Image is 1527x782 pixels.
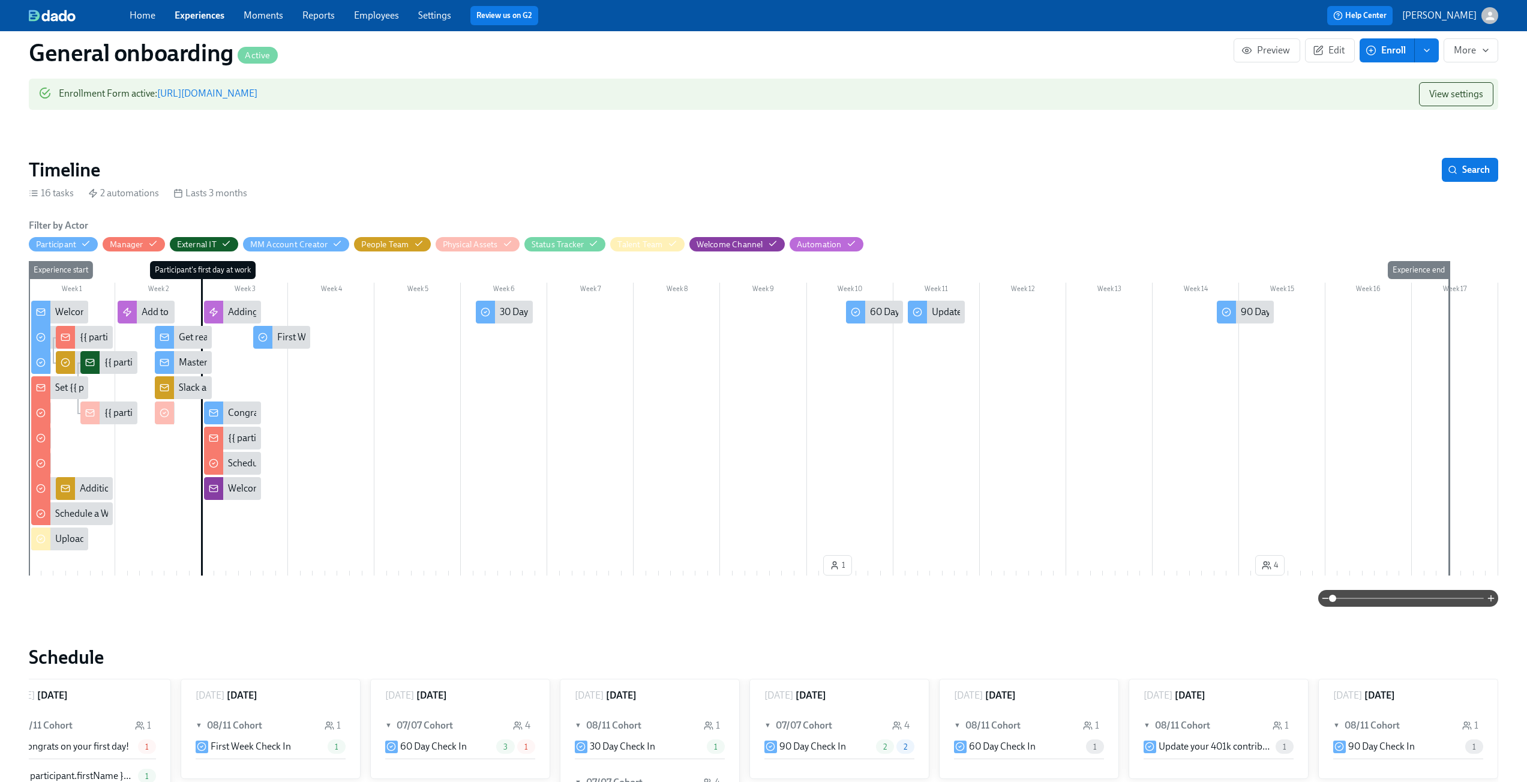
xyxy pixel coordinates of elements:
[617,239,662,250] div: Hide Talent Team
[1066,283,1153,298] div: Week 13
[586,719,641,732] h6: 08/11 Cohort
[524,237,606,251] button: Status Tracker
[496,742,515,751] span: 3
[965,719,1021,732] h6: 08/11 Cohort
[55,381,235,394] div: Set {{ participant.fullName }} up for success!
[31,502,113,525] div: Schedule a Welcome Lunch
[80,351,137,374] div: {{ participant.startDate | MM-DD-YYYY }} : {{ participant.fullName }} - Set Up Needs
[1360,38,1415,62] button: Enroll
[361,239,409,250] div: Hide People Team
[1465,742,1483,751] span: 1
[776,719,832,732] h6: 07/07 Cohort
[142,305,234,319] div: Add to HR onboarding
[302,10,335,21] a: Reports
[1333,719,1342,732] span: ▼
[470,6,538,25] button: Review us on G2
[155,376,212,399] div: Slack account for {{ participant.fullName }}
[1327,6,1393,25] button: Help Center
[1153,283,1239,298] div: Week 14
[590,740,655,753] p: 30 Day Check In
[228,305,302,319] div: Adding to channel
[790,237,863,251] button: Automation
[704,719,720,732] div: 1
[575,719,583,732] span: ▼
[1155,719,1210,732] h6: 08/11 Cohort
[80,402,137,424] div: {{ participant.startDate | MM-DD-YYYY }} : {{ participant.fullName }} - Set Up Needs
[1442,158,1498,182] button: Search
[228,457,421,470] div: Schedule {{ participant.firstName }}'s Check Ins
[1368,44,1406,56] span: Enroll
[250,239,328,250] div: Hide MM Account Creator
[29,10,76,22] img: dado
[1345,719,1400,732] h6: 08/11 Cohort
[764,719,773,732] span: ▼
[196,689,224,702] p: [DATE]
[1429,88,1483,100] span: View settings
[29,38,278,67] h1: General onboarding
[517,742,535,751] span: 1
[436,237,520,251] button: Physical Assets
[253,326,310,349] div: First Week Check In
[155,326,212,349] div: Get ready for your first day
[1402,9,1477,22] p: [PERSON_NAME]
[80,331,224,344] div: {{ participant.firstName }}'s Laptop
[697,239,763,250] div: Hide Welcome Channel
[1419,82,1493,106] button: View settings
[1315,44,1345,56] span: Edit
[130,10,155,21] a: Home
[1255,555,1285,576] button: 4
[115,283,202,298] div: Week 2
[104,406,440,420] div: {{ participant.startDate | MM-DD-YYYY }} : {{ participant.fullName }} - Set Up Needs
[476,301,533,323] div: 30 Day Check In
[797,239,842,250] div: Hide Automation
[1273,719,1289,732] div: 1
[37,689,68,702] h6: [DATE]
[138,772,156,781] span: 1
[204,402,261,424] div: Congrats on your first day!
[610,237,684,251] button: Talent Team
[1388,261,1450,279] div: Experience end
[500,305,565,319] div: 30 Day Check In
[1175,689,1205,702] h6: [DATE]
[31,301,88,323] div: Welcome to Mastermind
[173,187,247,200] div: Lasts 3 months
[244,10,283,21] a: Moments
[896,742,914,751] span: 2
[1159,740,1271,753] p: Update your 401k contributions
[954,719,962,732] span: ▼
[29,187,74,200] div: 16 tasks
[277,331,358,344] div: First Week Check In
[155,351,212,374] div: Mastermind account for {{ participant.fullName }}
[634,283,720,298] div: Week 8
[1305,38,1355,62] a: Edit
[1239,283,1325,298] div: Week 15
[31,528,88,550] div: Upload {{ participant.fullName }}'s Resume
[118,301,175,323] div: Add to HR onboarding
[29,261,93,279] div: Experience start
[954,689,983,702] p: [DATE]
[56,326,113,349] div: {{ participant.firstName }}'s Laptop
[385,689,414,702] p: [DATE]
[179,356,382,369] div: Mastermind account for {{ participant.fullName }}
[1234,38,1300,62] button: Preview
[1333,689,1362,702] p: [DATE]
[985,689,1016,702] h6: [DATE]
[807,283,893,298] div: Week 10
[228,406,336,420] div: Congrats on your first day!
[17,719,73,732] h6: 08/11 Cohort
[150,261,256,279] div: Participant's first day at work
[908,301,965,323] div: Update your 401k contributions
[36,239,76,250] div: Hide Participant
[575,689,604,702] p: [DATE]
[1276,742,1294,751] span: 1
[138,742,156,751] span: 1
[325,719,341,732] div: 1
[56,477,113,500] div: Additional hardware needs
[461,283,547,298] div: Week 6
[204,301,261,323] div: Adding to channel
[175,10,224,21] a: Experiences
[823,555,852,576] button: 1
[204,452,261,475] div: Schedule {{ participant.firstName }}'s Check Ins
[720,283,806,298] div: Week 9
[354,10,399,21] a: Employees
